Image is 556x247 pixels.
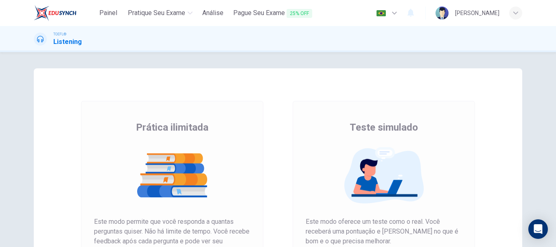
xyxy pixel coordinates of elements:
[95,6,121,21] a: Painel
[128,8,185,18] span: Pratique seu exame
[53,37,82,47] h1: Listening
[136,121,208,134] span: Prática ilimitada
[34,5,77,21] img: EduSynch logo
[455,8,499,18] div: [PERSON_NAME]
[34,5,95,21] a: EduSynch logo
[376,10,386,16] img: pt
[202,8,223,18] span: Análise
[53,31,66,37] span: TOEFL®
[199,6,227,20] button: Análise
[350,121,418,134] span: Teste simulado
[436,7,449,20] img: Profile picture
[125,6,196,20] button: Pratique seu exame
[230,6,315,21] button: Pague Seu Exame25% OFF
[287,9,312,18] span: 25% OFF
[528,219,548,239] div: Open Intercom Messenger
[233,8,312,18] span: Pague Seu Exame
[99,8,117,18] span: Painel
[199,6,227,21] a: Análise
[95,6,121,20] button: Painel
[306,217,462,246] span: Este modo oferece um teste como o real. Você receberá uma pontuação e [PERSON_NAME] no que é bom ...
